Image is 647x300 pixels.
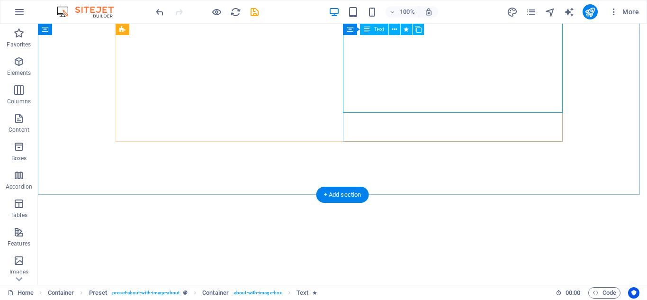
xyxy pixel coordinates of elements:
p: Boxes [11,155,27,162]
img: Editor Logo [54,6,126,18]
span: Click to select. Double-click to edit [202,287,229,299]
i: AI Writer [564,7,575,18]
p: Tables [10,211,27,219]
button: navigator [545,6,556,18]
p: Columns [7,98,31,105]
button: Usercentrics [628,287,639,299]
i: Navigator [545,7,556,18]
span: Text [374,27,385,32]
i: Design (Ctrl+Alt+Y) [507,7,518,18]
p: Images [9,268,29,276]
h6: Session time [556,287,581,299]
span: . about-with-image-box [233,287,282,299]
p: Content [9,126,29,134]
button: publish [583,4,598,19]
span: : [572,289,574,296]
i: On resize automatically adjust zoom level to fit chosen device. [424,8,433,16]
div: + Add section [316,187,369,203]
button: design [507,6,518,18]
span: Click to select. Double-click to edit [297,287,308,299]
button: reload [230,6,241,18]
span: . preset-about-with-image-about [111,287,180,299]
button: 100% [386,6,419,18]
span: Click to select. Double-click to edit [48,287,74,299]
i: Element contains an animation [313,290,317,295]
span: Click to select. Double-click to edit [89,287,108,299]
button: Code [588,287,620,299]
p: Accordion [6,183,32,191]
p: Elements [7,69,31,77]
i: Reload page [230,7,241,18]
i: This element is a customizable preset [183,290,188,295]
button: More [605,4,643,19]
i: Undo: Edit headline (Ctrl+Z) [154,7,165,18]
button: undo [154,6,165,18]
button: Click here to leave preview mode and continue editing [211,6,222,18]
p: Features [8,240,30,247]
i: Publish [584,7,595,18]
span: 00 00 [566,287,580,299]
i: Pages (Ctrl+Alt+S) [526,7,537,18]
nav: breadcrumb [48,287,317,299]
span: Code [593,287,616,299]
span: More [609,7,639,17]
button: text_generator [564,6,575,18]
button: pages [526,6,537,18]
button: save [249,6,260,18]
p: Favorites [7,41,31,48]
i: Save (Ctrl+S) [249,7,260,18]
h6: 100% [400,6,415,18]
a: Click to cancel selection. Double-click to open Pages [8,287,34,299]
